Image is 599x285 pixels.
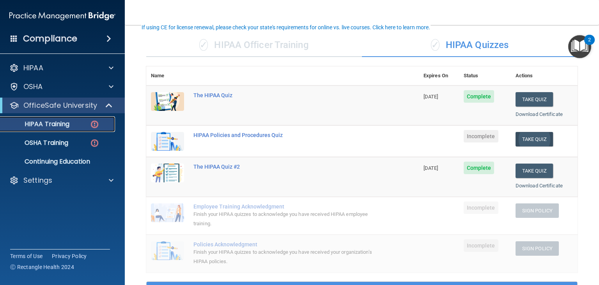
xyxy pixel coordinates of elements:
[142,25,430,30] div: If using CE for license renewal, please check your state's requirements for online vs. live cours...
[588,40,591,50] div: 2
[146,66,189,85] th: Name
[516,132,553,146] button: Take Quiz
[516,241,559,256] button: Sign Policy
[5,158,112,166] p: Continuing Education
[464,201,498,214] span: Incomplete
[516,111,563,117] a: Download Certificate
[193,132,380,138] div: HIPAA Policies and Procedures Quiz
[193,210,380,228] div: Finish your HIPAA quizzes to acknowledge you have received HIPAA employee training.
[419,66,459,85] th: Expires On
[193,164,380,170] div: The HIPAA Quiz #2
[5,139,68,147] p: OSHA Training
[568,35,591,58] button: Open Resource Center, 2 new notifications
[23,101,97,110] p: OfficeSafe University
[424,94,438,100] span: [DATE]
[146,34,362,57] div: HIPAA Officer Training
[516,164,553,178] button: Take Quiz
[9,82,113,91] a: OSHA
[52,252,87,260] a: Privacy Policy
[516,92,553,107] button: Take Quiz
[5,120,69,128] p: HIPAA Training
[10,263,74,271] span: Ⓒ Rectangle Health 2024
[431,39,440,51] span: ✓
[424,165,438,171] span: [DATE]
[516,183,563,189] a: Download Certificate
[140,23,431,31] button: If using CE for license renewal, please check your state's requirements for online vs. live cours...
[9,63,113,73] a: HIPAA
[193,203,380,210] div: Employee Training Acknowledgment
[10,252,43,260] a: Terms of Use
[511,66,578,85] th: Actions
[464,239,498,252] span: Incomplete
[23,63,43,73] p: HIPAA
[464,130,498,142] span: Incomplete
[199,39,208,51] span: ✓
[9,101,113,110] a: OfficeSafe University
[516,203,559,218] button: Sign Policy
[23,176,52,185] p: Settings
[464,90,494,103] span: Complete
[193,92,380,98] div: The HIPAA Quiz
[464,162,494,174] span: Complete
[9,8,115,24] img: PMB logo
[23,33,77,44] h4: Compliance
[193,248,380,266] div: Finish your HIPAA quizzes to acknowledge you have received your organization’s HIPAA policies.
[362,34,578,57] div: HIPAA Quizzes
[90,119,99,129] img: danger-circle.6113f641.png
[90,138,99,148] img: danger-circle.6113f641.png
[23,82,43,91] p: OSHA
[193,241,380,248] div: Policies Acknowledgment
[9,176,113,185] a: Settings
[459,66,511,85] th: Status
